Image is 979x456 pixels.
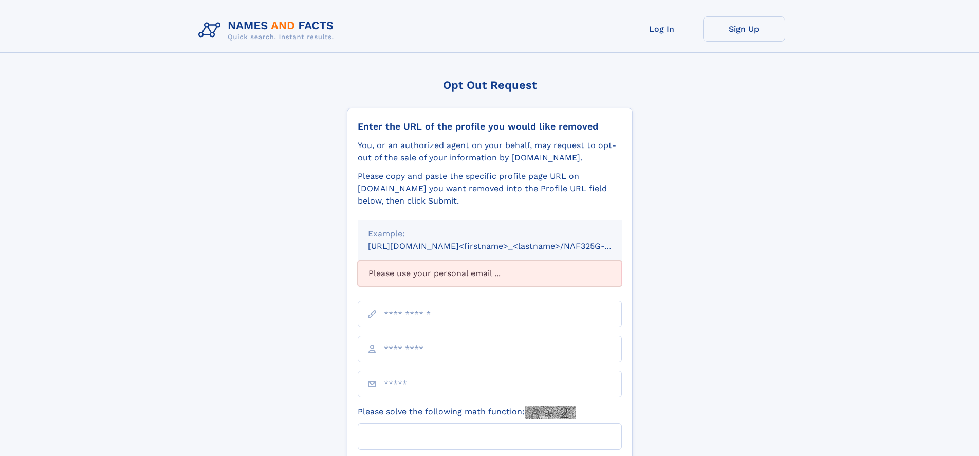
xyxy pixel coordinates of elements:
div: Enter the URL of the profile you would like removed [358,121,622,132]
img: Logo Names and Facts [194,16,342,44]
div: You, or an authorized agent on your behalf, may request to opt-out of the sale of your informatio... [358,139,622,164]
div: Please copy and paste the specific profile page URL on [DOMAIN_NAME] you want removed into the Pr... [358,170,622,207]
div: Please use your personal email ... [358,261,622,286]
label: Please solve the following math function: [358,406,576,419]
div: Example: [368,228,612,240]
a: Sign Up [703,16,785,42]
small: [URL][DOMAIN_NAME]<firstname>_<lastname>/NAF325G-xxxxxxxx [368,241,641,251]
div: Opt Out Request [347,79,633,92]
a: Log In [621,16,703,42]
